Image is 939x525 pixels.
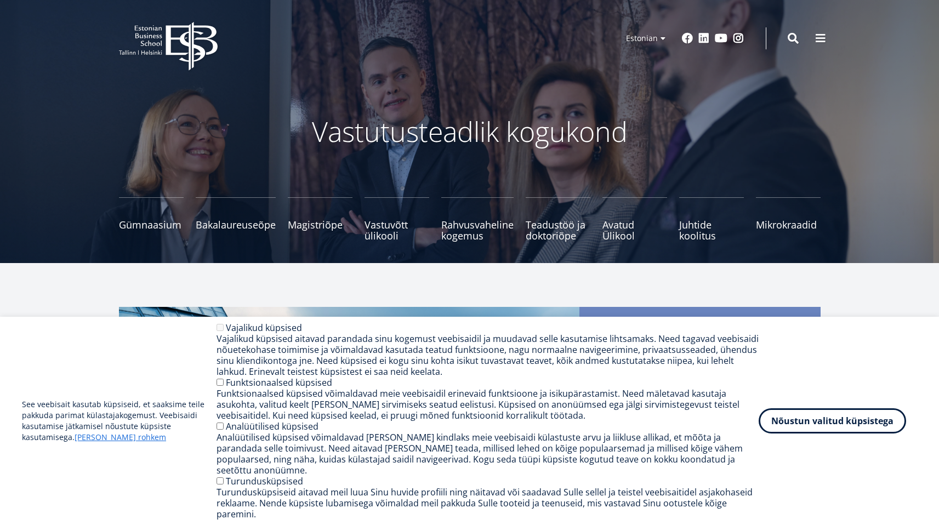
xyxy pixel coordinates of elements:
[679,197,744,241] a: Juhtide koolitus
[226,420,318,432] label: Analüütilised küpsised
[119,219,184,230] span: Gümnaasium
[441,219,514,241] span: Rahvusvaheline kogemus
[602,219,667,241] span: Avatud Ülikool
[217,432,759,476] div: Analüütilised küpsised võimaldavad [PERSON_NAME] kindlaks meie veebisaidi külastuste arvu ja liik...
[196,219,276,230] span: Bakalaureuseõpe
[226,475,303,487] label: Turundusküpsised
[22,399,217,443] p: See veebisait kasutab küpsiseid, et saaksime teile pakkuda parimat külastajakogemust. Veebisaidi ...
[698,33,709,44] a: Linkedin
[441,197,514,241] a: Rahvusvaheline kogemus
[365,219,429,241] span: Vastuvõtt ülikooli
[288,219,352,230] span: Magistriõpe
[756,219,821,230] span: Mikrokraadid
[226,322,302,334] label: Vajalikud küpsised
[756,197,821,241] a: Mikrokraadid
[217,487,759,520] div: Turundusküpsiseid aitavad meil luua Sinu huvide profiili ning näitavad või saadavad Sulle sellel ...
[759,408,906,433] button: Nõustun valitud küpsistega
[196,197,276,241] a: Bakalaureuseõpe
[179,115,760,148] p: Vastutusteadlik kogukond
[119,307,579,515] img: Start arimaailmas
[217,388,759,421] div: Funktsionaalsed küpsised võimaldavad meie veebisaidil erinevaid funktsioone ja isikupärastamist. ...
[602,197,667,241] a: Avatud Ülikool
[288,197,352,241] a: Magistriõpe
[526,197,590,241] a: Teadustöö ja doktoriõpe
[682,33,693,44] a: Facebook
[679,219,744,241] span: Juhtide koolitus
[526,219,590,241] span: Teadustöö ja doktoriõpe
[226,376,332,389] label: Funktsionaalsed küpsised
[75,432,166,443] a: [PERSON_NAME] rohkem
[217,333,759,377] div: Vajalikud küpsised aitavad parandada sinu kogemust veebisaidil ja muudavad selle kasutamise lihts...
[365,197,429,241] a: Vastuvõtt ülikooli
[733,33,744,44] a: Instagram
[715,33,727,44] a: Youtube
[119,197,184,241] a: Gümnaasium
